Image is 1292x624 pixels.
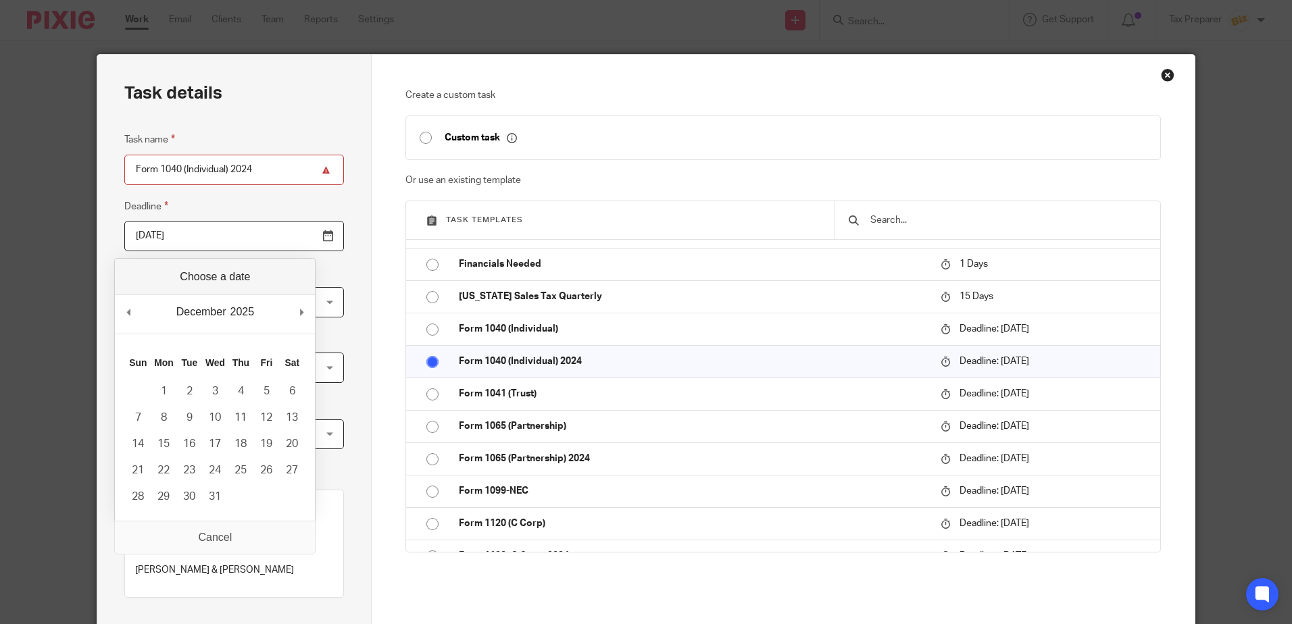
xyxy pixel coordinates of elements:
[960,519,1029,528] span: Deadline: [DATE]
[154,357,173,368] abbr: Monday
[960,357,1029,366] span: Deadline: [DATE]
[459,419,927,433] p: Form 1065 (Partnership)
[125,405,151,431] button: 7
[960,486,1029,496] span: Deadline: [DATE]
[122,302,135,322] button: Previous Month
[151,378,176,405] button: 1
[279,378,305,405] button: 6
[129,357,147,368] abbr: Sunday
[176,405,202,431] button: 9
[405,88,1160,102] p: Create a custom task
[228,431,253,457] button: 18
[232,357,249,368] abbr: Thursday
[253,457,279,484] button: 26
[228,457,253,484] button: 25
[176,457,202,484] button: 23
[459,322,927,336] p: Form 1040 (Individual)
[960,389,1029,398] span: Deadline: [DATE]
[176,484,202,510] button: 30
[459,355,927,368] p: Form 1040 (Individual) 2024
[459,517,927,530] p: Form 1120 (C Corp)
[202,378,228,405] button: 3
[253,431,279,457] button: 19
[135,546,333,556] p: Client
[960,551,1029,561] span: Deadline: [DATE]
[228,302,257,322] div: 2025
[124,82,222,105] h2: Task details
[960,454,1029,463] span: Deadline: [DATE]
[279,457,305,484] button: 27
[405,174,1160,187] p: Or use an existing template
[279,405,305,431] button: 13
[124,155,344,185] input: Task name
[459,257,927,271] p: Financials Needed
[124,199,168,214] label: Deadline
[202,457,228,484] button: 24
[182,357,198,368] abbr: Tuesday
[151,431,176,457] button: 15
[1161,68,1174,82] div: Close this dialog window
[279,431,305,457] button: 20
[228,378,253,405] button: 4
[446,216,523,224] span: Task templates
[124,221,344,251] input: Use the arrow keys to pick a date
[174,302,228,322] div: December
[202,431,228,457] button: 17
[459,452,927,465] p: Form 1065 (Partnership) 2024
[176,378,202,405] button: 2
[176,431,202,457] button: 16
[205,357,225,368] abbr: Wednesday
[253,378,279,405] button: 5
[125,484,151,510] button: 28
[253,405,279,431] button: 12
[125,457,151,484] button: 21
[869,213,1147,228] input: Search...
[459,387,927,400] p: Form 1041 (Trust)
[459,484,927,498] p: Form 1099-NEC
[960,259,988,269] span: 1 Days
[125,431,151,457] button: 14
[960,421,1029,431] span: Deadline: [DATE]
[151,457,176,484] button: 22
[960,324,1029,334] span: Deadline: [DATE]
[151,405,176,431] button: 8
[202,405,228,431] button: 10
[295,302,308,322] button: Next Month
[202,484,228,510] button: 31
[135,518,333,531] p: Form 1040 (Individual) 2024
[459,290,927,303] p: [US_STATE] Sales Tax Quarterly
[151,484,176,510] button: 29
[135,563,333,577] p: [PERSON_NAME] & [PERSON_NAME]
[960,292,993,301] span: 15 Days
[124,132,175,147] label: Task name
[445,132,517,144] p: Custom task
[459,549,927,563] p: Form 1120 (C Corp) 2024
[285,357,300,368] abbr: Saturday
[228,405,253,431] button: 11
[261,357,273,368] abbr: Friday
